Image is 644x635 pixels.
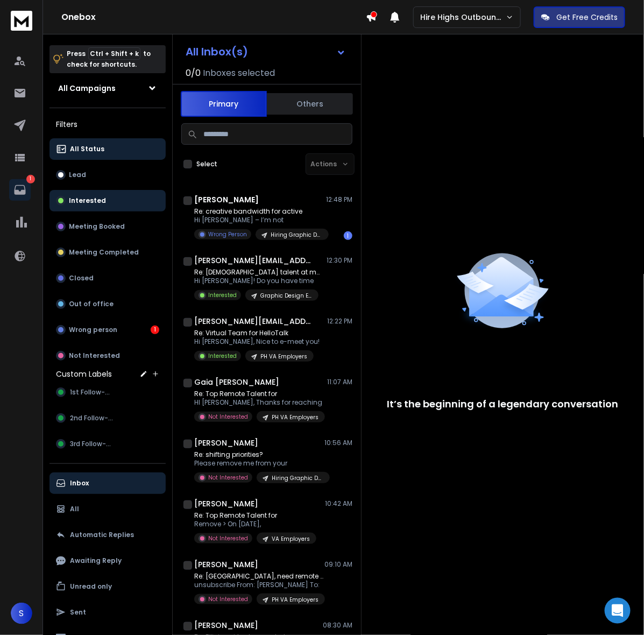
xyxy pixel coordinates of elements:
[49,190,166,211] button: Interested
[49,117,166,132] h3: Filters
[49,550,166,571] button: Awaiting Reply
[556,12,618,23] p: Get Free Credits
[194,207,323,216] p: Re: creative bandwidth for active
[49,472,166,494] button: Inbox
[194,377,279,387] h1: Gaia [PERSON_NAME]
[272,596,319,604] p: PH VA Employers
[70,145,104,153] p: All Status
[70,414,116,422] span: 2nd Follow-up
[272,474,323,482] p: Hiring Graphic Designers
[208,474,248,482] p: Not Interested
[70,582,112,591] p: Unread only
[49,293,166,315] button: Out of office
[260,292,312,300] p: Graphic Design Employers
[208,534,248,542] p: Not Interested
[9,179,31,201] a: 1
[69,351,120,360] p: Not Interested
[420,12,506,23] p: Hire Highs Outbound Engine
[194,572,323,581] p: Re: [GEOGRAPHIC_DATA], need remote experts?
[177,41,355,62] button: All Inbox(s)
[49,407,166,429] button: 2nd Follow-up
[49,164,166,186] button: Lead
[208,291,237,299] p: Interested
[88,47,140,60] span: Ctrl + Shift + k
[208,352,237,360] p: Interested
[69,196,106,205] p: Interested
[49,138,166,160] button: All Status
[69,222,125,231] p: Meeting Booked
[194,337,320,346] p: Hi [PERSON_NAME], Nice to e-meet you!
[194,498,258,509] h1: [PERSON_NAME]
[323,621,352,630] p: 08:30 AM
[11,603,32,624] button: S
[49,216,166,237] button: Meeting Booked
[194,390,323,398] p: Re: Top Remote Talent for
[194,216,323,224] p: Hi [PERSON_NAME] – I’m not
[26,175,35,184] p: 1
[70,388,114,397] span: 1st Follow-up
[194,620,258,631] h1: [PERSON_NAME]
[203,67,275,80] h3: Inboxes selected
[69,248,139,257] p: Meeting Completed
[272,413,319,421] p: PH VA Employers
[49,602,166,623] button: Sent
[194,194,259,205] h1: [PERSON_NAME]
[181,91,267,117] button: Primary
[327,378,352,386] p: 11:07 AM
[49,267,166,289] button: Closed
[324,560,352,569] p: 09:10 AM
[387,397,619,412] p: It’s the beginning of a legendary conversation
[194,581,323,589] p: unsubscribe From: [PERSON_NAME] To:
[56,369,112,379] h3: Custom Labels
[325,499,352,508] p: 10:42 AM
[69,171,86,179] p: Lead
[70,479,89,488] p: Inbox
[344,231,352,240] div: 1
[151,326,159,334] div: 1
[196,160,217,168] label: Select
[194,316,313,327] h1: [PERSON_NAME][EMAIL_ADDRESS][DOMAIN_NAME] +1
[605,598,631,624] div: Open Intercom Messenger
[61,11,366,24] h1: Onebox
[70,608,86,617] p: Sent
[194,255,313,266] h1: [PERSON_NAME][EMAIL_ADDRESS][DOMAIN_NAME]
[327,256,352,265] p: 12:30 PM
[49,576,166,597] button: Unread only
[272,535,310,543] p: VA Employers
[67,48,151,70] p: Press to check for shortcuts.
[49,498,166,520] button: All
[49,77,166,99] button: All Campaigns
[194,559,258,570] h1: [PERSON_NAME]
[327,317,352,326] p: 12:22 PM
[267,92,353,116] button: Others
[186,46,248,57] h1: All Inbox(s)
[194,277,323,285] p: Hi [PERSON_NAME]! Do you have time
[194,268,323,277] p: Re: [DEMOGRAPHIC_DATA] talent at mobilads?
[69,274,94,283] p: Closed
[49,433,166,455] button: 3rd Follow-up
[260,352,307,361] p: PH VA Employers
[186,67,201,80] span: 0 / 0
[11,11,32,31] img: logo
[70,440,115,448] span: 3rd Follow-up
[194,459,323,468] p: Please remove me from your
[271,231,322,239] p: Hiring Graphic Designers
[194,398,323,407] p: HI [PERSON_NAME], Thanks for reaching
[194,438,258,448] h1: [PERSON_NAME]
[194,450,323,459] p: Re: shifting priorities?
[49,382,166,403] button: 1st Follow-up
[194,511,316,520] p: Re: Top Remote Talent for
[326,195,352,204] p: 12:48 PM
[208,230,247,238] p: Wrong Person
[49,319,166,341] button: Wrong person1
[49,345,166,366] button: Not Interested
[208,595,248,603] p: Not Interested
[208,413,248,421] p: Not Interested
[70,505,79,513] p: All
[69,326,117,334] p: Wrong person
[70,556,122,565] p: Awaiting Reply
[58,83,116,94] h1: All Campaigns
[49,524,166,546] button: Automatic Replies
